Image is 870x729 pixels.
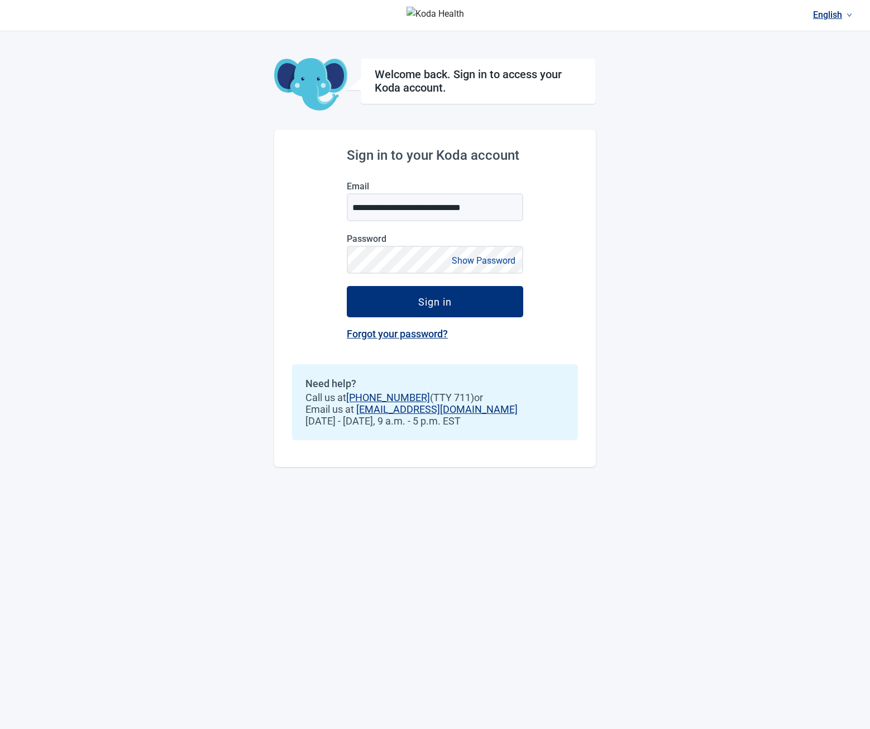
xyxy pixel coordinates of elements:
label: Email [347,181,523,192]
img: Koda Health [407,7,464,25]
span: Email us at [305,403,565,415]
label: Password [347,234,523,244]
span: down [847,12,852,18]
span: Call us at (TTY 711) or [305,392,565,403]
a: [EMAIL_ADDRESS][DOMAIN_NAME] [356,403,518,415]
h2: Sign in to your Koda account [347,147,523,163]
a: Forgot your password? [347,328,448,340]
button: Show Password [448,253,519,268]
button: Sign in [347,286,523,317]
img: Koda Elephant [274,58,347,112]
a: [PHONE_NUMBER] [346,392,430,403]
h1: Welcome back. Sign in to access your Koda account. [375,68,582,94]
a: Current language: English [809,6,857,24]
span: [DATE] - [DATE], 9 a.m. - 5 p.m. EST [305,415,565,427]
div: Sign in [418,296,452,307]
h2: Need help? [305,378,565,389]
main: Main content [274,31,596,467]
